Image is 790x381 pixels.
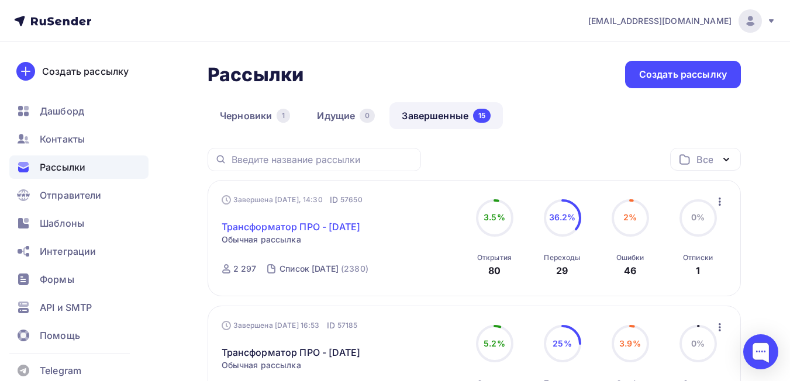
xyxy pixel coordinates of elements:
[40,300,92,314] span: API и SMTP
[360,109,375,123] div: 0
[696,264,700,278] div: 1
[389,102,503,129] a: Завершенные15
[327,320,335,331] span: ID
[623,212,637,222] span: 2%
[9,155,149,179] a: Рассылки
[222,194,363,206] div: Завершена [DATE], 14:30
[484,212,505,222] span: 3.5%
[549,212,576,222] span: 36.2%
[9,127,149,151] a: Контакты
[222,234,301,245] span: Обычная рассылка
[305,102,387,129] a: Идущие0
[232,153,414,166] input: Введите название рассылки
[619,338,641,348] span: 3.9%
[484,338,505,348] span: 5.2%
[691,338,705,348] span: 0%
[670,148,741,171] button: Все
[40,363,81,377] span: Telegram
[588,9,776,33] a: [EMAIL_ADDRESS][DOMAIN_NAME]
[9,268,149,291] a: Формы
[222,345,361,359] a: Трансформатор ПРО - [DATE]
[222,320,358,331] div: Завершена [DATE] 16:53
[280,263,339,275] div: Список [DATE]
[40,216,84,230] span: Шаблоны
[696,153,713,167] div: Все
[341,263,368,275] div: (2380)
[40,244,96,258] span: Интеграции
[616,253,644,262] div: Ошибки
[40,160,85,174] span: Рассылки
[488,264,501,278] div: 80
[40,328,80,342] span: Помощь
[40,132,85,146] span: Контакты
[691,212,705,222] span: 0%
[222,220,361,234] a: Трансформатор ПРО - [DATE]
[40,272,74,286] span: Формы
[9,183,149,207] a: Отправители
[477,253,512,262] div: Открытия
[208,63,303,86] h2: Рассылки
[553,338,571,348] span: 25%
[556,264,568,278] div: 29
[683,253,713,262] div: Отписки
[9,212,149,235] a: Шаблоны
[9,99,149,123] a: Дашборд
[208,102,302,129] a: Черновики1
[222,359,301,371] span: Обычная рассылка
[340,194,363,206] span: 57650
[473,109,491,123] div: 15
[544,253,580,262] div: Переходы
[40,188,102,202] span: Отправители
[330,194,338,206] span: ID
[277,109,290,123] div: 1
[624,264,636,278] div: 46
[639,68,727,81] div: Создать рассылку
[278,259,370,278] a: Список [DATE] (2380)
[337,320,358,331] span: 57185
[588,15,732,27] span: [EMAIL_ADDRESS][DOMAIN_NAME]
[233,263,257,275] div: 2 297
[42,64,129,78] div: Создать рассылку
[40,104,84,118] span: Дашборд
